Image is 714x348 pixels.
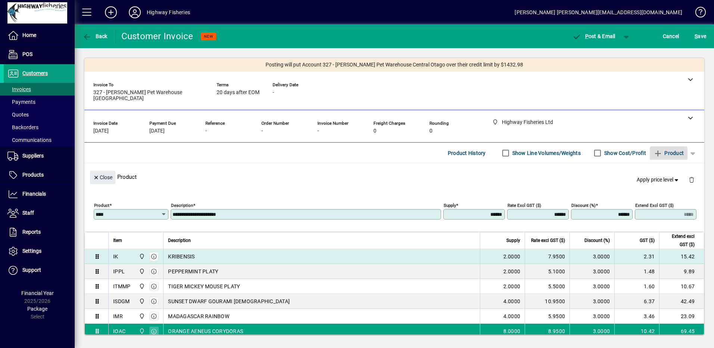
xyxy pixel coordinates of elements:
[273,90,274,96] span: -
[137,312,146,320] span: Highway Fisheries Ltd
[168,283,240,290] span: TIGER MICKEY MOUSE PLATY
[659,309,704,324] td: 23.09
[614,279,659,294] td: 1.60
[506,236,520,245] span: Supply
[22,51,32,57] span: POS
[168,327,243,335] span: ORANGE AENEUS CORYDORAS
[22,267,41,273] span: Support
[614,294,659,309] td: 6.37
[693,29,708,43] button: Save
[75,29,116,43] app-page-header-button: Back
[27,306,47,312] span: Package
[507,203,541,208] mat-label: Rate excl GST ($)
[22,70,48,76] span: Customers
[448,147,486,159] span: Product History
[664,232,695,249] span: Extend excl GST ($)
[4,223,75,242] a: Reports
[569,324,614,339] td: 3.0000
[603,149,646,157] label: Show Cost/Profit
[317,128,319,134] span: -
[7,137,52,143] span: Communications
[22,32,36,38] span: Home
[168,253,195,260] span: KRIBENSIS
[22,191,46,197] span: Financials
[137,297,146,305] span: Highway Fisheries Ltd
[22,229,41,235] span: Reports
[503,327,521,335] span: 8.0000
[205,128,207,134] span: -
[569,264,614,279] td: 3.0000
[93,171,112,184] span: Close
[4,121,75,134] a: Backorders
[659,324,704,339] td: 69.45
[373,128,376,134] span: 0
[659,249,704,264] td: 15.42
[121,30,193,42] div: Customer Invoice
[614,264,659,279] td: 1.48
[650,146,687,160] button: Product
[7,86,31,92] span: Invoices
[4,96,75,108] a: Payments
[614,249,659,264] td: 2.31
[569,279,614,294] td: 3.0000
[4,204,75,223] a: Staff
[22,248,41,254] span: Settings
[635,203,674,208] mat-label: Extend excl GST ($)
[585,33,589,39] span: P
[530,313,565,320] div: 5.9500
[83,33,108,39] span: Back
[7,112,29,118] span: Quotes
[4,108,75,121] a: Quotes
[640,236,655,245] span: GST ($)
[4,166,75,184] a: Products
[569,249,614,264] td: 3.0000
[204,34,213,39] span: NEW
[7,99,35,105] span: Payments
[137,267,146,276] span: Highway Fisheries Ltd
[569,294,614,309] td: 3.0000
[4,26,75,45] a: Home
[4,185,75,203] a: Financials
[113,327,125,335] div: IOAC
[511,149,581,157] label: Show Line Volumes/Weights
[261,128,263,134] span: -
[530,268,565,275] div: 5.1000
[663,30,679,42] span: Cancel
[137,282,146,290] span: Highway Fisheries Ltd
[530,298,565,305] div: 10.9500
[113,283,130,290] div: ITMMP
[503,253,521,260] span: 2.0000
[113,253,118,260] div: IK
[695,33,698,39] span: S
[93,90,205,102] span: 327 - [PERSON_NAME] Pet Warehouse [GEOGRAPHIC_DATA]
[503,283,521,290] span: 2.0000
[4,147,75,165] a: Suppliers
[4,261,75,280] a: Support
[93,128,109,134] span: [DATE]
[123,6,147,19] button: Profile
[217,90,260,96] span: 20 days after EOM
[614,324,659,339] td: 10.42
[637,176,680,184] span: Apply price level
[503,313,521,320] span: 4.0000
[659,279,704,294] td: 10.67
[113,236,122,245] span: Item
[81,29,109,43] button: Back
[113,298,130,305] div: ISDGM
[695,30,706,42] span: ave
[634,173,683,187] button: Apply price level
[22,172,44,178] span: Products
[659,264,704,279] td: 9.89
[683,176,701,183] app-page-header-button: Delete
[614,309,659,324] td: 3.46
[584,236,610,245] span: Discount (%)
[503,268,521,275] span: 2.0000
[21,290,54,296] span: Financial Year
[4,134,75,146] a: Communications
[88,174,117,180] app-page-header-button: Close
[84,163,704,190] div: Product
[113,313,123,320] div: IMR
[168,298,290,305] span: SUNSET DWARF GOURAMI [DEMOGRAPHIC_DATA]
[690,1,705,26] a: Knowledge Base
[654,147,684,159] span: Product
